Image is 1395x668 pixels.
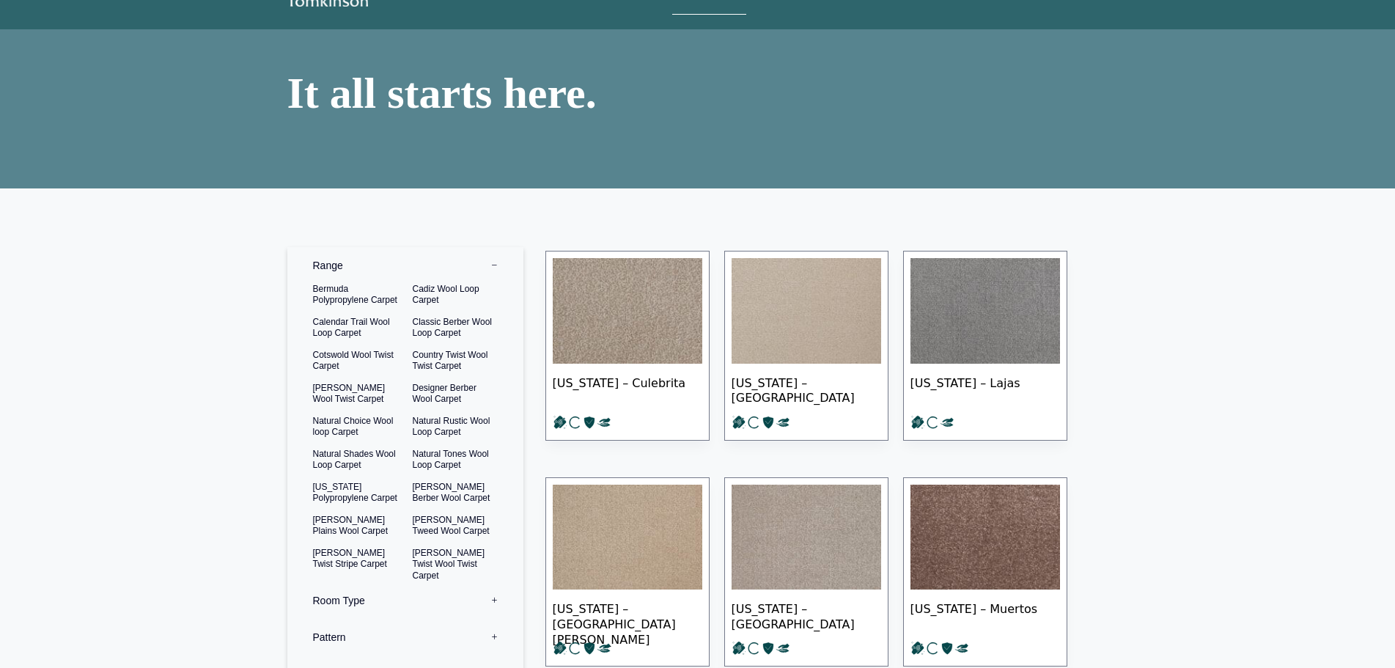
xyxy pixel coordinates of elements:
a: [US_STATE] – Muertos [903,477,1067,667]
label: Room Type [298,582,512,619]
a: [US_STATE] – [GEOGRAPHIC_DATA] [724,251,888,441]
a: [US_STATE] – Culebrita [545,251,710,441]
span: [US_STATE] – Culebrita [553,364,702,415]
span: [US_STATE] – [GEOGRAPHIC_DATA][PERSON_NAME] [553,590,702,641]
span: [US_STATE] – [GEOGRAPHIC_DATA] [732,590,881,641]
span: [US_STATE] – Muertos [910,590,1060,641]
label: Range [298,247,512,284]
a: [US_STATE] – [GEOGRAPHIC_DATA] [724,477,888,667]
a: [US_STATE] – [GEOGRAPHIC_DATA][PERSON_NAME] [545,477,710,667]
span: [US_STATE] – [GEOGRAPHIC_DATA] [732,364,881,415]
h1: It all starts here. [287,71,691,115]
label: Pattern [298,619,512,656]
span: [US_STATE] – Lajas [910,364,1060,415]
a: [US_STATE] – Lajas [903,251,1067,441]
